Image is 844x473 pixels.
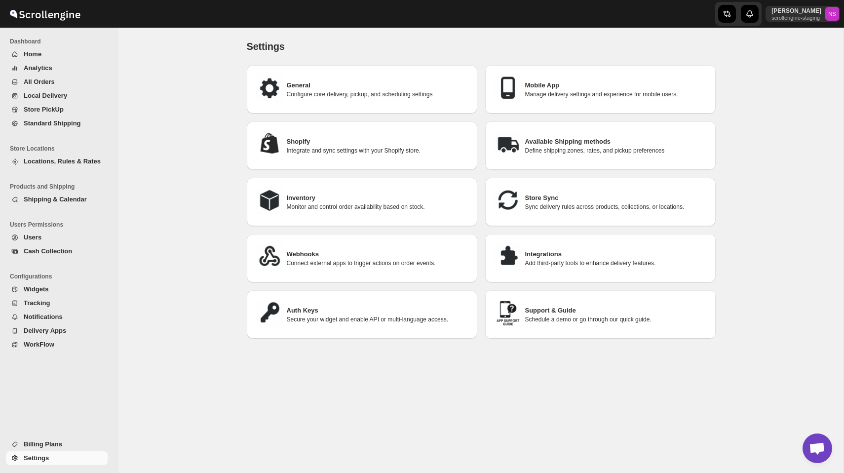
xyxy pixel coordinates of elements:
[287,259,469,267] p: Connect external apps to trigger actions on order events.
[287,80,469,90] h3: General
[771,7,821,15] p: [PERSON_NAME]
[10,183,112,191] span: Products and Shipping
[493,73,523,103] img: Mobile App
[287,90,469,98] p: Configure core delivery, pickup, and scheduling settings
[6,451,108,465] button: Settings
[6,310,108,324] button: Notifications
[287,137,469,147] h3: Shopify
[24,64,52,72] span: Analytics
[493,242,523,272] img: Integrations
[766,6,840,22] button: User menu
[6,47,108,61] button: Home
[525,80,708,90] h3: Mobile App
[10,221,112,229] span: Users Permissions
[24,299,50,307] span: Tracking
[287,249,469,259] h3: Webhooks
[24,285,48,293] span: Widgets
[825,7,839,21] span: Nawneet Sharma
[525,259,708,267] p: Add third-party tools to enhance delivery features.
[255,129,284,159] img: Shopify
[525,90,708,98] p: Manage delivery settings and experience for mobile users.
[6,324,108,338] button: Delivery Apps
[493,129,523,159] img: Available Shipping methods
[771,15,821,21] p: scrollengine-staging
[24,78,55,85] span: All Orders
[10,273,112,280] span: Configurations
[255,242,284,272] img: Webhooks
[24,327,66,334] span: Delivery Apps
[6,75,108,89] button: All Orders
[6,244,108,258] button: Cash Collection
[6,296,108,310] button: Tracking
[255,298,284,328] img: Auth Keys
[24,119,81,127] span: Standard Shipping
[24,247,72,255] span: Cash Collection
[6,282,108,296] button: Widgets
[24,92,67,99] span: Local Delivery
[24,50,41,58] span: Home
[493,186,523,215] img: Store Sync
[287,147,469,155] p: Integrate and sync settings with your Shopify store.
[525,306,708,315] h3: Support & Guide
[287,193,469,203] h3: Inventory
[6,61,108,75] button: Analytics
[6,231,108,244] button: Users
[10,38,112,45] span: Dashboard
[24,158,101,165] span: Locations, Rules & Rates
[6,338,108,352] button: WorkFlow
[24,341,54,348] span: WorkFlow
[287,306,469,315] h3: Auth Keys
[255,73,284,103] img: General
[828,11,836,17] text: NS
[803,434,832,463] div: Open chat
[525,137,708,147] h3: Available Shipping methods
[24,313,63,320] span: Notifications
[525,315,708,323] p: Schedule a demo or go through our quick guide.
[525,193,708,203] h3: Store Sync
[287,315,469,323] p: Secure your widget and enable API or multi-language access.
[255,186,284,215] img: Inventory
[24,440,62,448] span: Billing Plans
[10,145,112,153] span: Store Locations
[24,196,87,203] span: Shipping & Calendar
[6,193,108,206] button: Shipping & Calendar
[24,234,41,241] span: Users
[525,203,708,211] p: Sync delivery rules across products, collections, or locations.
[287,203,469,211] p: Monitor and control order availability based on stock.
[525,249,708,259] h3: Integrations
[525,147,708,155] p: Define shipping zones, rates, and pickup preferences
[493,298,523,328] img: Support & Guide
[8,1,82,26] img: ScrollEngine
[6,155,108,168] button: Locations, Rules & Rates
[24,454,49,462] span: Settings
[247,41,285,52] span: Settings
[6,437,108,451] button: Billing Plans
[24,106,64,113] span: Store PickUp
